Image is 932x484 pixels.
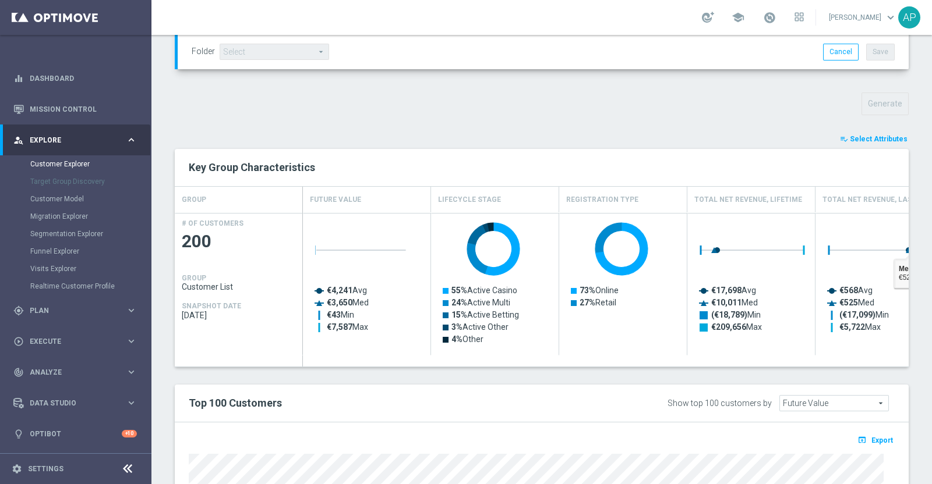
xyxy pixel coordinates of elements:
i: lightbulb [13,429,24,439]
tspan: €209,656 [711,322,746,332]
button: person_search Explore keyboard_arrow_right [13,136,137,145]
text: Active Multi [451,298,510,307]
button: Generate [862,92,909,115]
h4: # OF CUSTOMERS [182,219,243,227]
text: Min [327,310,354,319]
div: AP [898,6,920,29]
i: keyboard_arrow_right [126,134,137,145]
div: Visits Explorer [30,260,150,277]
button: lightbulb Optibot +10 [13,429,137,439]
button: Data Studio keyboard_arrow_right [13,398,137,408]
text: Other [451,334,483,344]
div: Optibot [13,418,137,449]
text: Max [839,322,881,332]
a: Mission Control [30,94,137,124]
tspan: 3% [451,322,463,332]
tspan: 4% [451,334,463,344]
div: Analyze [13,367,126,378]
i: equalizer [13,73,24,84]
i: playlist_add_check [840,135,848,143]
div: Dashboard [13,63,137,94]
tspan: (€18,789) [711,310,747,320]
tspan: €568 [839,286,858,295]
tspan: €4,241 [327,286,352,295]
a: Optibot [30,418,122,449]
span: 200 [182,230,296,253]
div: Migration Explorer [30,208,150,225]
tspan: €10,011 [711,298,742,307]
a: Segmentation Explorer [30,229,121,239]
i: track_changes [13,367,24,378]
div: play_circle_outline Execute keyboard_arrow_right [13,337,137,346]
tspan: €17,698 [711,286,742,295]
span: Export [871,436,893,444]
label: Folder [192,47,215,56]
h4: SNAPSHOT DATE [182,302,241,310]
tspan: €5,722 [839,322,865,332]
tspan: 73% [580,286,595,295]
text: Retail [580,298,616,307]
text: Min [839,310,889,320]
button: Mission Control [13,105,137,114]
text: Active Betting [451,310,519,319]
text: Avg [327,286,367,295]
text: Med [327,298,369,307]
div: Customer Explorer [30,155,150,173]
span: Execute [30,338,126,345]
div: Target Group Discovery [30,173,150,190]
a: Customer Model [30,194,121,204]
button: gps_fixed Plan keyboard_arrow_right [13,306,137,315]
button: track_changes Analyze keyboard_arrow_right [13,368,137,377]
span: school [732,11,744,24]
a: Visits Explorer [30,264,121,273]
a: Funnel Explorer [30,247,121,256]
h4: Lifecycle Stage [438,190,501,210]
tspan: €3,650 [327,298,352,307]
h4: Future Value [310,190,361,210]
text: Avg [839,286,873,295]
a: Migration Explorer [30,212,121,221]
tspan: (€17,099) [839,310,875,320]
text: Med [839,298,874,307]
div: Explore [13,135,126,145]
i: keyboard_arrow_right [126,397,137,408]
div: Segmentation Explorer [30,225,150,243]
i: open_in_browser [857,435,870,444]
i: keyboard_arrow_right [126,336,137,347]
span: 2025-10-07 [182,311,296,320]
a: Realtime Customer Profile [30,282,121,291]
div: Show top 100 customers by [668,398,772,408]
h4: Registration Type [566,190,638,210]
h4: Total Net Revenue, Lifetime [694,190,802,210]
text: Max [327,322,368,332]
h2: Key Group Characteristics [189,161,895,175]
tspan: 55% [451,286,467,295]
text: Active Other [451,322,509,332]
tspan: €43 [327,310,341,319]
div: +10 [122,430,137,437]
h4: GROUP [182,190,206,210]
text: Avg [711,286,756,295]
div: Execute [13,336,126,347]
i: play_circle_outline [13,336,24,347]
a: [PERSON_NAME]keyboard_arrow_down [828,9,898,26]
i: keyboard_arrow_right [126,366,137,378]
div: Customer Model [30,190,150,208]
div: Funnel Explorer [30,243,150,260]
a: Settings [28,465,63,472]
h4: GROUP [182,274,206,282]
button: Save [866,44,895,60]
i: gps_fixed [13,305,24,316]
button: Cancel [823,44,859,60]
span: Explore [30,137,126,144]
div: Mission Control [13,94,137,124]
tspan: 15% [451,310,467,319]
div: equalizer Dashboard [13,74,137,83]
span: Select Attributes [850,135,908,143]
span: keyboard_arrow_down [884,11,897,24]
div: Plan [13,305,126,316]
